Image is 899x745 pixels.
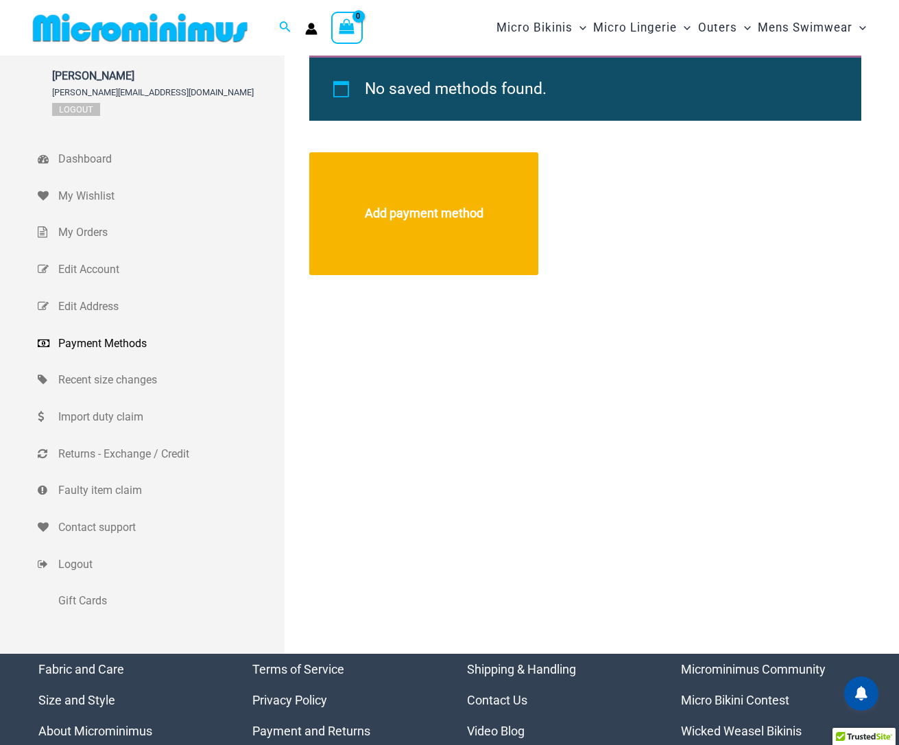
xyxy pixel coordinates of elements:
[309,56,861,121] div: No saved methods found.
[38,178,285,215] a: My Wishlist
[38,693,115,707] a: Size and Style
[52,69,254,82] span: [PERSON_NAME]
[27,12,253,43] img: MM SHOP LOGO FLAT
[38,546,285,583] a: Logout
[279,19,291,36] a: Search icon link
[573,10,586,45] span: Menu Toggle
[52,87,254,97] span: [PERSON_NAME][EMAIL_ADDRESS][DOMAIN_NAME]
[38,288,285,325] a: Edit Address
[758,10,852,45] span: Mens Swimwear
[58,259,281,280] span: Edit Account
[38,399,285,436] a: Import duty claim
[496,10,573,45] span: Micro Bikinis
[58,186,281,206] span: My Wishlist
[467,693,527,707] a: Contact Us
[681,724,802,738] a: Wicked Weasel Bikinis
[38,582,285,619] a: Gift Cards
[737,10,751,45] span: Menu Toggle
[252,693,327,707] a: Privacy Policy
[754,7,870,49] a: Mens SwimwearMenu ToggleMenu Toggle
[852,10,866,45] span: Menu Toggle
[38,662,124,676] a: Fabric and Care
[38,362,285,399] a: Recent size changes
[305,23,317,35] a: Account icon link
[38,472,285,509] a: Faulty item claim
[58,149,281,169] span: Dashboard
[52,103,100,116] a: Logout
[467,662,576,676] a: Shipping & Handling
[38,724,152,738] a: About Microminimus
[493,7,590,49] a: Micro BikinisMenu ToggleMenu Toggle
[38,509,285,546] a: Contact support
[58,407,281,427] span: Import duty claim
[58,480,281,501] span: Faulty item claim
[58,370,281,390] span: Recent size changes
[593,10,677,45] span: Micro Lingerie
[38,251,285,288] a: Edit Account
[252,724,370,738] a: Payment and Returns
[38,141,285,178] a: Dashboard
[38,325,285,362] a: Payment Methods
[467,724,525,738] a: Video Blog
[681,693,789,707] a: Micro Bikini Contest
[38,436,285,473] a: Returns - Exchange / Credit
[590,7,694,49] a: Micro LingerieMenu ToggleMenu Toggle
[331,12,363,43] a: View Shopping Cart, empty
[58,333,281,354] span: Payment Methods
[491,5,872,51] nav: Site Navigation
[252,662,344,676] a: Terms of Service
[677,10,691,45] span: Menu Toggle
[698,10,737,45] span: Outers
[38,214,285,251] a: My Orders
[58,222,281,243] span: My Orders
[309,152,538,275] a: Add payment method
[58,296,281,317] span: Edit Address
[681,662,826,676] a: Microminimus Community
[58,554,281,575] span: Logout
[695,7,754,49] a: OutersMenu ToggleMenu Toggle
[58,591,281,611] span: Gift Cards
[58,444,281,464] span: Returns - Exchange / Credit
[58,517,281,538] span: Contact support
